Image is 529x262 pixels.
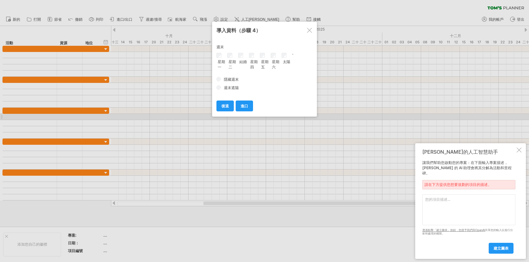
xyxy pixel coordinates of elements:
font: 進口 [241,104,248,108]
a: 後退 [216,101,234,111]
font: 導入資料 [216,27,236,33]
font: 請在下方提供您想要規劃的項目的描述。 [425,182,491,187]
font: ' [292,53,293,58]
a: 進口 [236,101,253,111]
font: （步驟 4） [236,27,261,33]
font: 星期四 [250,59,258,69]
font: 星期六 [272,59,279,69]
a: 透過點擊「建立圖表」按鈕，您授予我們與OpenAI [422,228,485,232]
font: 星期五 [261,59,269,69]
font: 讓我們幫助您啟動您的專案：在下面輸入專案描述，[PERSON_NAME] 的 AI 助理會將其分解為活動和里程碑。 [422,160,512,175]
input: 隱藏週末 [216,77,221,81]
font: 星期一 [218,59,225,69]
input: 週末遮陽 [216,85,221,90]
font: 週末遮陽 [224,85,239,90]
a: 建立圖表 [489,243,513,254]
font: [PERSON_NAME]的人工智慧助手 [422,149,498,155]
font: 後退 [221,104,229,108]
font: 週末 [216,45,224,49]
font: 以進行分析和處理的權限。 [422,228,513,235]
font: 隱藏週末 [224,77,239,82]
font: 太陽 [283,59,290,64]
font: 結婚 [239,59,247,64]
font: 星期二 [229,59,236,69]
font: 共享您的輸入 [485,228,502,232]
font: 建立圖表 [494,246,509,251]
